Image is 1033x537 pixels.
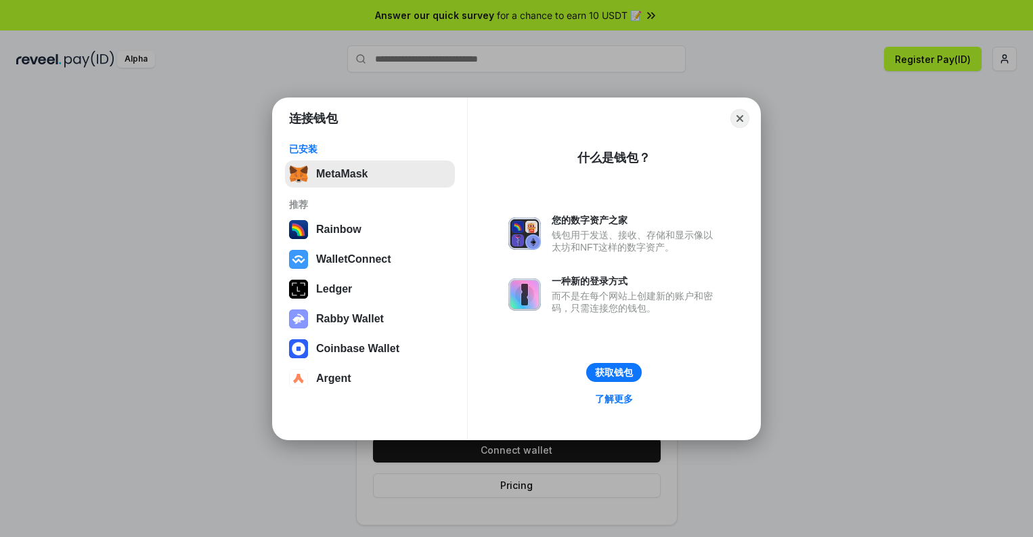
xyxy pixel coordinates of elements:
button: WalletConnect [285,246,455,273]
button: Coinbase Wallet [285,335,455,362]
button: Argent [285,365,455,392]
h1: 连接钱包 [289,110,338,127]
button: MetaMask [285,160,455,188]
div: 钱包用于发送、接收、存储和显示像以太坊和NFT这样的数字资产。 [552,229,720,253]
button: Rainbow [285,216,455,243]
div: Ledger [316,283,352,295]
button: Close [730,109,749,128]
button: 获取钱包 [586,363,642,382]
div: 推荐 [289,198,451,211]
div: 一种新的登录方式 [552,275,720,287]
div: WalletConnect [316,253,391,265]
img: svg+xml,%3Csvg%20fill%3D%22none%22%20height%3D%2233%22%20viewBox%3D%220%200%2035%2033%22%20width%... [289,165,308,184]
div: 已安装 [289,143,451,155]
div: Rabby Wallet [316,313,384,325]
div: Coinbase Wallet [316,343,399,355]
img: svg+xml,%3Csvg%20xmlns%3D%22http%3A%2F%2Fwww.w3.org%2F2000%2Fsvg%22%20fill%3D%22none%22%20viewBox... [508,217,541,250]
img: svg+xml,%3Csvg%20width%3D%2228%22%20height%3D%2228%22%20viewBox%3D%220%200%2028%2028%22%20fill%3D... [289,369,308,388]
div: 什么是钱包？ [577,150,651,166]
img: svg+xml,%3Csvg%20width%3D%22120%22%20height%3D%22120%22%20viewBox%3D%220%200%20120%20120%22%20fil... [289,220,308,239]
button: Rabby Wallet [285,305,455,332]
div: 获取钱包 [595,366,633,379]
div: 而不是在每个网站上创建新的账户和密码，只需连接您的钱包。 [552,290,720,314]
div: MetaMask [316,168,368,180]
div: 了解更多 [595,393,633,405]
img: svg+xml,%3Csvg%20xmlns%3D%22http%3A%2F%2Fwww.w3.org%2F2000%2Fsvg%22%20width%3D%2228%22%20height%3... [289,280,308,299]
div: 您的数字资产之家 [552,214,720,226]
div: Argent [316,372,351,385]
img: svg+xml,%3Csvg%20width%3D%2228%22%20height%3D%2228%22%20viewBox%3D%220%200%2028%2028%22%20fill%3D... [289,339,308,358]
img: svg+xml,%3Csvg%20xmlns%3D%22http%3A%2F%2Fwww.w3.org%2F2000%2Fsvg%22%20fill%3D%22none%22%20viewBox... [508,278,541,311]
button: Ledger [285,276,455,303]
a: 了解更多 [587,390,641,408]
div: Rainbow [316,223,361,236]
img: svg+xml,%3Csvg%20width%3D%2228%22%20height%3D%2228%22%20viewBox%3D%220%200%2028%2028%22%20fill%3D... [289,250,308,269]
img: svg+xml,%3Csvg%20xmlns%3D%22http%3A%2F%2Fwww.w3.org%2F2000%2Fsvg%22%20fill%3D%22none%22%20viewBox... [289,309,308,328]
